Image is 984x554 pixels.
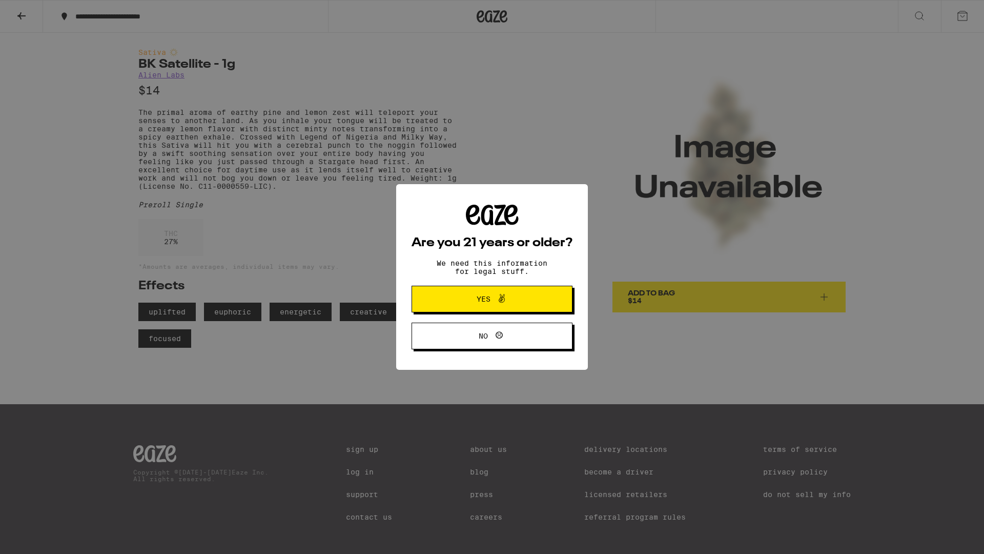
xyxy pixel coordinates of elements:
span: No [479,332,488,340]
button: No [412,323,572,349]
p: We need this information for legal stuff. [428,259,556,275]
iframe: Opens a widget where you can find more information [920,523,974,549]
button: Yes [412,286,572,312]
span: Yes [477,295,490,303]
h2: Are you 21 years or older? [412,237,572,249]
